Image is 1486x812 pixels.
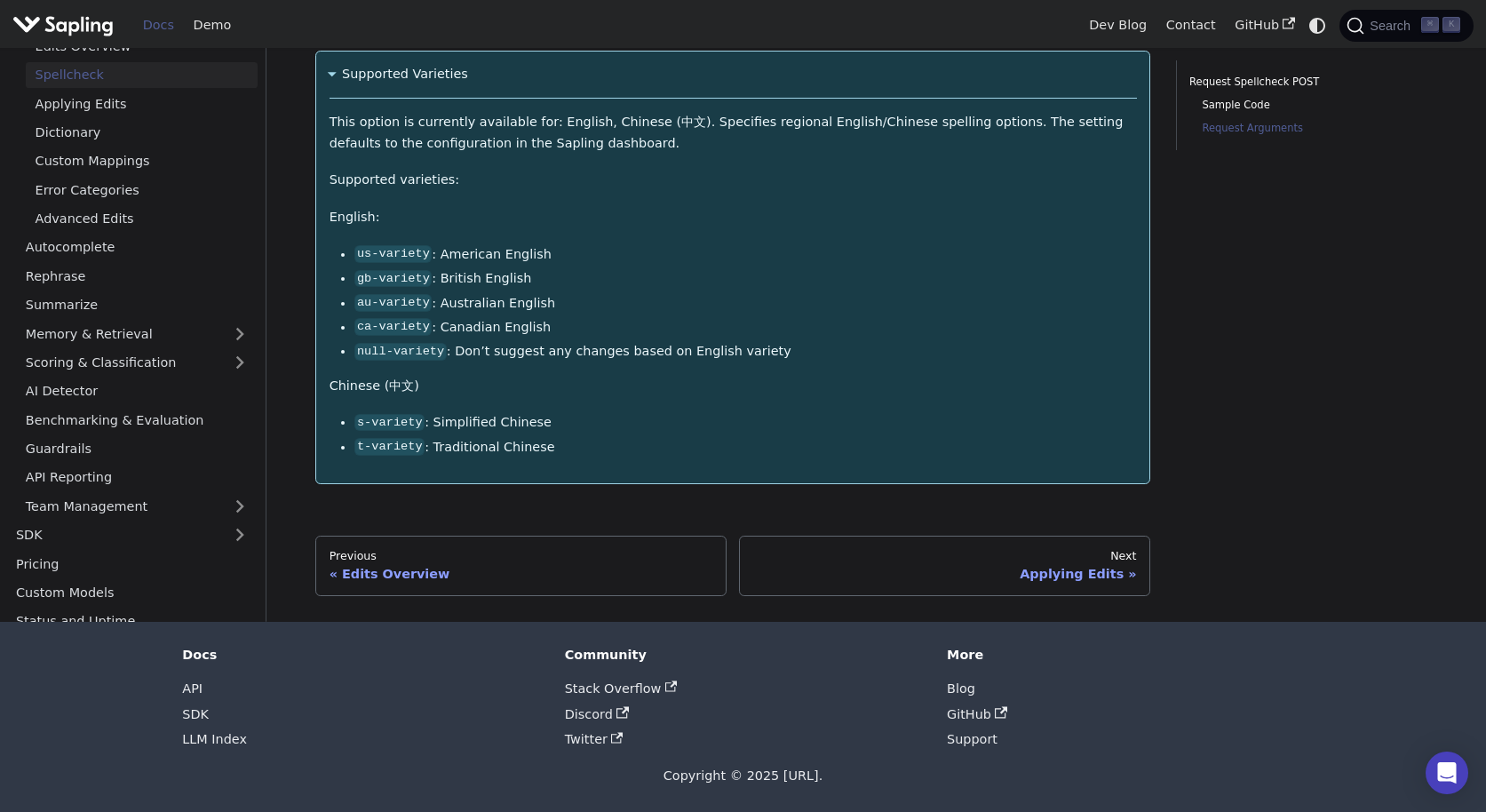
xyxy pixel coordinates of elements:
[182,647,539,663] div: Docs
[16,263,258,289] a: Rephrase
[354,341,1136,362] li: : Don’t suggest any changes based on English variety
[1189,74,1430,91] a: Request Spellcheck POST
[947,707,1007,721] a: GitHub
[315,536,727,596] a: PreviousEdits Overview
[354,318,432,336] code: ca-variety
[354,270,432,288] code: gb-variety
[753,566,1137,582] div: Applying Edits
[182,732,247,746] a: LLM Index
[182,681,203,696] a: API
[26,61,258,87] a: Spellcheck
[330,566,713,582] div: Edits Overview
[184,12,241,39] a: Demo
[26,119,258,145] a: Dictionary
[12,12,114,38] img: Sapling.ai
[16,349,258,375] a: Scoring & Classification
[330,207,1137,228] p: English:
[565,647,922,663] div: Community
[16,321,258,346] a: Memory & Retrieval
[16,493,258,519] a: Team Management
[354,293,1136,314] li: : Australian English
[16,291,258,317] a: Summarize
[6,579,258,605] a: Custom Models
[1339,10,1473,42] button: Search (Command+K)
[133,12,184,39] a: Docs
[26,148,258,174] a: Custom Mappings
[354,438,425,456] code: t-variety
[12,12,120,38] a: Sapling.ai
[354,244,1136,266] li: : American English
[1202,120,1424,137] a: Request Arguments
[330,376,1137,397] p: Chinese (中文)
[739,536,1150,596] a: NextApplying Edits
[330,112,1137,155] p: This option is currently available for: English, Chinese (中文). Specifies regional English/Chinese...
[6,609,258,634] a: Status and Uptime
[315,536,1150,596] nav: Docs pages
[6,551,258,577] a: Pricing
[354,317,1136,338] li: : Canadian English
[354,414,425,432] code: s-variety
[354,437,1136,458] li: : Traditional Chinese
[16,465,258,490] a: API Reporting
[222,521,258,547] button: Expand sidebar category 'SDK'
[1364,19,1421,33] span: Search
[182,766,1303,787] div: Copyright © 2025 [URL].
[330,549,713,563] div: Previous
[947,647,1304,663] div: More
[182,707,209,721] a: SDK
[6,521,222,547] a: SDK
[354,412,1136,434] li: : Simplified Chinese
[1421,17,1439,33] kbd: ⌘
[26,205,258,231] a: Advanced Edits
[16,435,258,461] a: Guardrails
[354,294,432,312] code: au-variety
[947,681,975,696] a: Blog
[16,378,258,404] a: AI Detector
[1225,12,1304,39] a: GitHub
[16,235,258,260] a: Autocomplete
[1305,12,1331,38] button: Switch between dark and light mode (currently system mode)
[565,681,677,696] a: Stack Overflow
[1202,97,1424,114] a: Sample Code
[330,64,1137,85] summary: Supported Varieties
[354,245,432,263] code: us-variety
[1156,12,1226,39] a: Contact
[753,549,1137,563] div: Next
[354,268,1136,290] li: : British English
[565,707,629,721] a: Discord
[16,407,258,433] a: Benchmarking & Evaluation
[26,177,258,203] a: Error Categories
[1442,17,1460,33] kbd: K
[947,732,997,746] a: Support
[26,91,258,116] a: Applying Edits
[354,343,446,361] code: null-variety
[330,170,1137,191] p: Supported varieties:
[1079,12,1156,39] a: Dev Blog
[565,732,624,746] a: Twitter
[1426,752,1468,794] div: Open Intercom Messenger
